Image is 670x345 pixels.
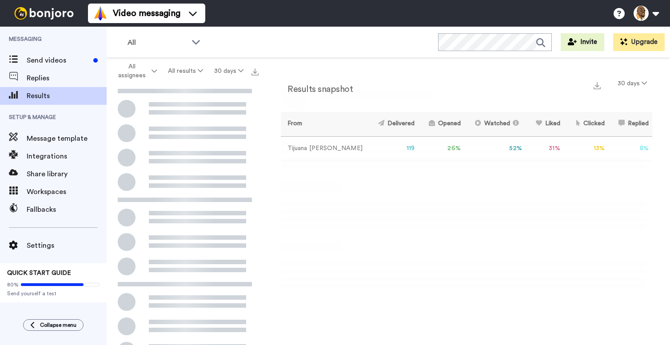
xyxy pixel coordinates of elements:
[7,290,100,297] span: Send yourself a test
[464,112,526,136] th: Watched
[113,7,180,20] span: Video messaging
[93,6,108,20] img: vm-color.svg
[27,73,107,83] span: Replies
[281,136,368,161] td: Tijuana [PERSON_NAME]
[281,112,368,136] th: From
[208,63,249,79] button: 30 days
[418,136,464,161] td: 26 %
[526,136,564,161] td: 31 %
[163,63,209,79] button: All results
[612,75,652,91] button: 30 days
[464,136,526,161] td: 52 %
[108,59,163,83] button: All assignees
[249,64,261,78] button: Export all results that match these filters now.
[564,136,608,161] td: 13 %
[27,55,90,66] span: Send videos
[418,112,464,136] th: Opened
[27,151,107,162] span: Integrations
[368,136,418,161] td: 119
[27,133,107,144] span: Message template
[608,136,652,161] td: 8 %
[608,112,652,136] th: Replied
[368,112,418,136] th: Delivered
[11,7,77,20] img: bj-logo-header-white.svg
[40,321,76,329] span: Collapse menu
[251,68,259,75] img: export.svg
[27,186,107,197] span: Workspaces
[27,204,107,215] span: Fallbacks
[613,33,665,51] button: Upgrade
[594,82,601,89] img: export.svg
[128,37,187,48] span: All
[7,281,19,288] span: 80%
[23,319,84,331] button: Collapse menu
[27,169,107,179] span: Share library
[281,84,353,94] h2: Results snapshot
[561,33,604,51] button: Invite
[27,240,107,251] span: Settings
[114,62,150,80] span: All assignees
[7,270,71,276] span: QUICK START GUIDE
[591,79,603,91] button: Export a summary of each team member’s results that match this filter now.
[526,112,564,136] th: Liked
[27,91,107,101] span: Results
[564,112,608,136] th: Clicked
